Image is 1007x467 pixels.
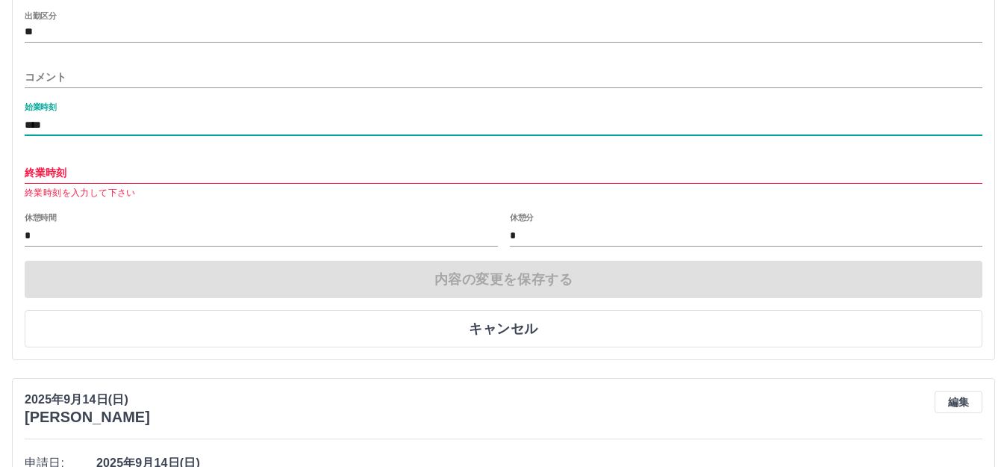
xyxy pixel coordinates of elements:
[25,391,150,409] p: 2025年9月14日(日)
[25,212,56,223] label: 休憩時間
[25,409,150,426] h3: [PERSON_NAME]
[935,391,982,413] button: 編集
[510,212,534,223] label: 休憩分
[25,102,56,113] label: 始業時刻
[25,10,56,21] label: 出勤区分
[25,310,982,347] button: キャンセル
[25,186,982,201] p: 終業時刻を入力して下さい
